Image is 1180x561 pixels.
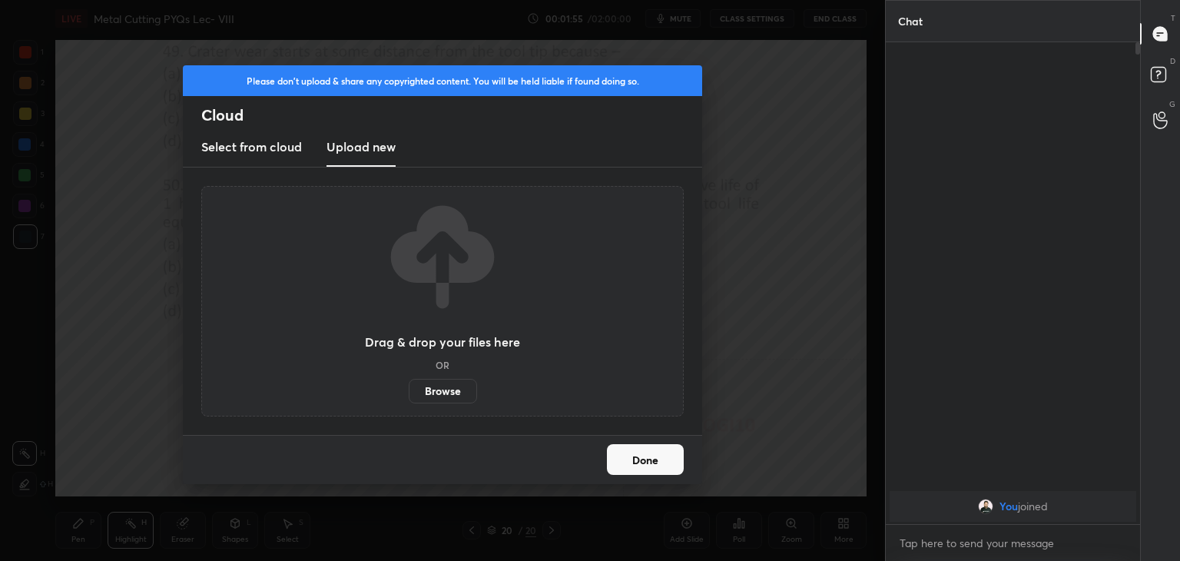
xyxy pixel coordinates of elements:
[1171,12,1175,24] p: T
[1018,500,1048,513] span: joined
[978,499,993,514] img: a90b112ffddb41d1843043b4965b2635.jpg
[886,488,1140,525] div: grid
[365,336,520,348] h3: Drag & drop your files here
[436,360,449,370] h5: OR
[999,500,1018,513] span: You
[326,138,396,156] h3: Upload new
[1169,98,1175,110] p: G
[201,105,702,125] h2: Cloud
[886,1,935,41] p: Chat
[201,138,302,156] h3: Select from cloud
[1170,55,1175,67] p: D
[183,65,702,96] div: Please don't upload & share any copyrighted content. You will be held liable if found doing so.
[607,444,684,475] button: Done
